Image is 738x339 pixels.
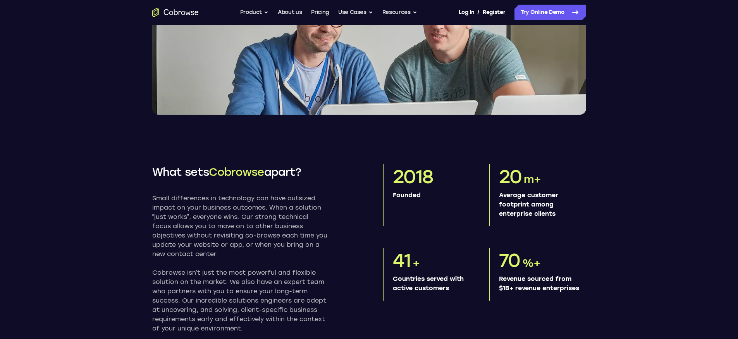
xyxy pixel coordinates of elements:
[459,5,474,20] a: Log In
[499,191,580,219] p: Average customer footprint among enterprise clients
[311,5,329,20] a: Pricing
[338,5,373,20] button: Use Cases
[152,164,327,180] h2: What sets apart?
[393,191,474,200] p: Founded
[477,8,480,17] span: /
[499,165,522,188] span: 20
[278,5,302,20] a: About us
[152,194,327,259] p: Small differences in technology can have outsized impact on your business outcomes. When a soluti...
[152,8,199,17] a: Go to the home page
[152,268,327,333] p: Cobrowse isn’t just the most powerful and flexible solution on the market. We also have an expert...
[514,5,586,20] a: Try Online Demo
[393,274,474,293] p: Countries served with active customers
[499,274,580,293] p: Revenue sourced from $1B+ revenue enterprises
[524,173,541,186] span: m+
[499,249,521,272] span: 70
[240,5,269,20] button: Product
[382,5,417,20] button: Resources
[413,256,420,270] span: +
[209,165,264,179] span: Cobrowse
[393,249,411,272] span: 41
[522,256,541,270] span: %+
[393,165,433,188] span: 2018
[483,5,505,20] a: Register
